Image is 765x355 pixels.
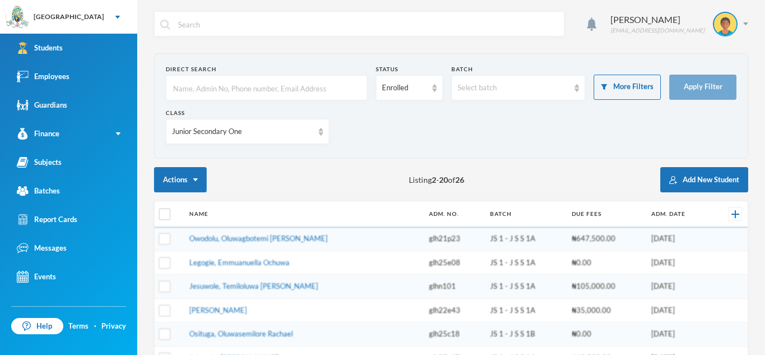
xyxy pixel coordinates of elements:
div: Class [166,109,329,117]
td: JS 1 - J S S 1A [484,227,566,251]
div: Report Cards [17,214,77,225]
a: Jesuwole, Temiloluwa [PERSON_NAME] [189,282,318,291]
td: ₦105,000.00 [566,275,646,299]
div: Select batch [458,82,570,94]
div: [GEOGRAPHIC_DATA] [34,12,104,22]
td: glh22e43 [423,298,485,322]
a: Help [11,318,63,335]
button: Actions [154,167,207,192]
th: Adm. Date [646,201,711,227]
img: logo [6,6,29,29]
div: Students [17,42,63,54]
a: Legogie, Emmuanuella Ochuwa [189,258,290,267]
div: Status [376,65,443,73]
div: Direct Search [166,65,367,73]
td: ₦0.00 [566,322,646,347]
img: STUDENT [714,13,736,35]
td: JS 1 - J S S 1A [484,251,566,275]
div: Employees [17,71,69,82]
td: [DATE] [646,322,711,347]
div: [PERSON_NAME] [610,13,705,26]
div: Finance [17,128,59,140]
td: [DATE] [646,298,711,322]
a: Privacy [101,321,126,332]
input: Search [177,12,558,37]
button: More Filters [594,75,661,100]
td: JS 1 - J S S 1A [484,298,566,322]
span: Listing - of [409,174,464,186]
td: glh25c18 [423,322,485,347]
div: Events [17,271,56,283]
div: Messages [17,242,67,254]
div: Junior Secondary One [172,126,313,137]
div: Enrolled [382,82,427,94]
td: JS 1 - J S S 1B [484,322,566,347]
td: glh25e08 [423,251,485,275]
td: ₦0.00 [566,251,646,275]
button: Add New Student [660,167,748,192]
a: Terms [68,321,88,332]
a: Osituga, Oluwasemilore Rachael [189,329,293,338]
td: [DATE] [646,251,711,275]
th: Batch [484,201,566,227]
img: search [160,20,170,30]
div: Batches [17,185,60,197]
td: ₦35,000.00 [566,298,646,322]
td: ₦647,500.00 [566,227,646,251]
b: 26 [455,175,464,185]
td: JS 1 - J S S 1A [484,275,566,299]
th: Due Fees [566,201,646,227]
div: Guardians [17,99,67,111]
b: 20 [439,175,448,185]
td: glhn101 [423,275,485,299]
div: [EMAIL_ADDRESS][DOMAIN_NAME] [610,26,705,35]
a: Owodolu, Oluwagbotemi [PERSON_NAME] [189,234,328,243]
th: Name [184,201,423,227]
a: [PERSON_NAME] [189,306,247,315]
div: Batch [451,65,586,73]
td: [DATE] [646,227,711,251]
td: glh21p23 [423,227,485,251]
th: Adm. No. [423,201,485,227]
b: 2 [432,175,436,185]
input: Name, Admin No, Phone number, Email Address [172,76,361,101]
div: · [94,321,96,332]
td: [DATE] [646,275,711,299]
div: Subjects [17,156,62,168]
img: + [731,210,739,218]
button: Apply Filter [669,75,736,100]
